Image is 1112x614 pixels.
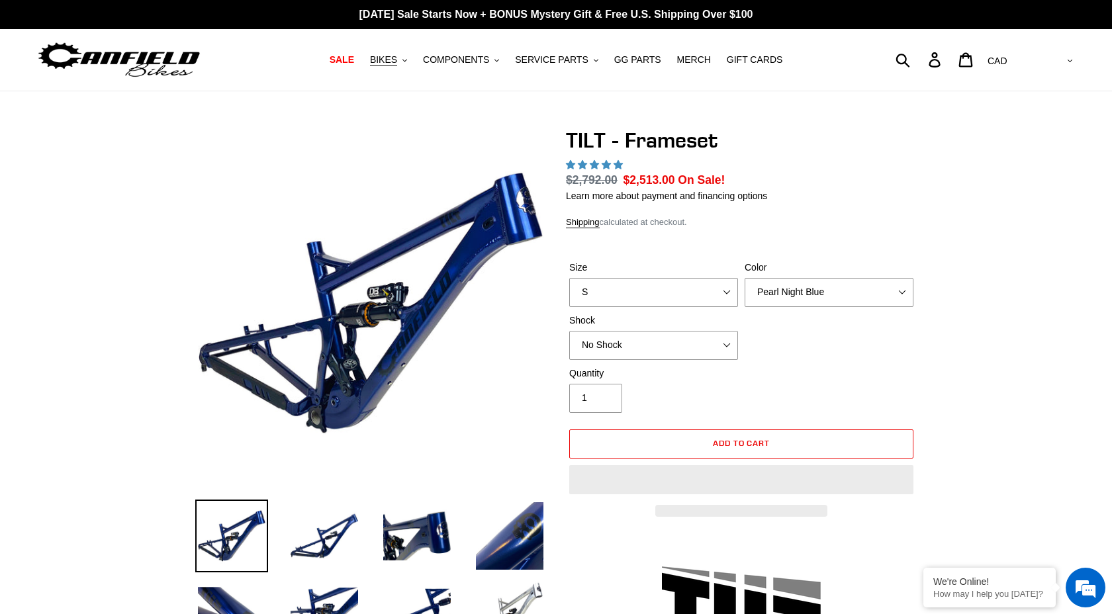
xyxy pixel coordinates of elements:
[745,261,913,275] label: Color
[713,438,770,448] span: Add to cart
[933,589,1046,599] p: How may I help you today?
[515,54,588,66] span: SERVICE PARTS
[569,314,738,328] label: Shock
[566,173,618,187] s: $2,792.00
[933,576,1046,587] div: We're Online!
[416,51,506,69] button: COMPONENTS
[608,51,668,69] a: GG PARTS
[569,261,738,275] label: Size
[423,54,489,66] span: COMPONENTS
[508,51,604,69] button: SERVICE PARTS
[720,51,790,69] a: GIFT CARDS
[363,51,414,69] button: BIKES
[569,367,738,380] label: Quantity
[624,173,675,187] span: $2,513.00
[677,54,711,66] span: MERCH
[671,51,718,69] a: MERCH
[566,159,625,170] span: 5.00 stars
[903,45,937,74] input: Search
[288,500,361,572] img: Load image into Gallery viewer, TILT - Frameset
[36,39,202,81] img: Canfield Bikes
[473,500,546,572] img: Load image into Gallery viewer, TILT - Frameset
[569,429,913,459] button: Add to cart
[323,51,361,69] a: SALE
[330,54,354,66] span: SALE
[381,500,453,572] img: Load image into Gallery viewer, TILT - Frameset
[566,128,917,153] h1: TILT - Frameset
[678,171,725,189] span: On Sale!
[566,191,767,201] a: Learn more about payment and financing options
[566,216,917,229] div: calculated at checkout.
[195,500,268,572] img: Load image into Gallery viewer, TILT - Frameset
[370,54,397,66] span: BIKES
[614,54,661,66] span: GG PARTS
[727,54,783,66] span: GIFT CARDS
[566,217,600,228] a: Shipping
[198,130,543,476] img: TILT - Frameset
